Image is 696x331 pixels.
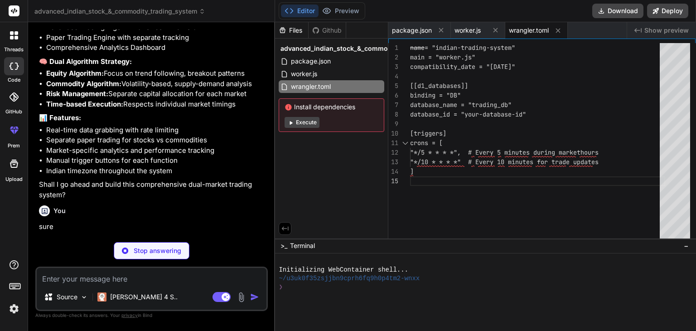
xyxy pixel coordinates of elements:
span: compatibility_date = "[DATE]" [410,63,515,71]
li: Respects individual market timings [46,99,266,110]
span: advanced_indian_stock_&_commodity_trading_system [280,44,451,53]
span: name [410,44,425,52]
li: Indian timezone throughout the system [46,166,266,176]
span: [[d1_databases]] [410,82,468,90]
strong: Risk Management: [46,89,108,98]
img: Pick Models [80,293,88,301]
label: prem [8,142,20,150]
span: >_ [280,241,287,250]
div: 10 [388,129,398,138]
strong: 🧠 Dual Algorithm Strategy: [39,57,132,66]
label: Upload [5,175,23,183]
span: − [684,241,689,250]
span: worker.js [290,68,318,79]
span: advanced_indian_stock_&_commodity_trading_system [34,7,205,16]
img: settings [6,301,22,316]
span: package.json [392,26,432,35]
span: privacy [121,312,138,318]
button: Preview [319,5,363,17]
div: 5 [388,81,398,91]
label: code [8,76,20,84]
span: hours [580,148,599,156]
span: Initializing WebContainer shell... [279,266,408,274]
span: ~/u3uk0f35zsjjbn9cprh6fq9h0p4tm2-wnxx [279,274,420,283]
span: "*/5 * * * *", # Every 5 minutes during market [410,148,580,156]
span: ] [410,167,414,175]
p: Always double-check its answers. Your in Bind [35,311,268,320]
div: 11 [388,138,398,148]
strong: Commodity Algorithm: [46,79,121,88]
span: [triggers] [410,129,446,137]
li: Comprehensive Analytics Dashboard [46,43,266,53]
li: Separate capital allocation for each market [46,89,266,99]
div: Files [275,26,308,35]
button: Editor [281,5,319,17]
strong: Time-based Execution: [46,100,123,108]
span: worker.js [454,26,481,35]
div: 4 [388,72,398,81]
label: threads [4,46,24,54]
span: ates [584,158,599,166]
strong: Equity Algorithm: [46,69,104,78]
div: Github [309,26,346,35]
strong: 📊 Features: [39,113,81,122]
div: 2 [388,53,398,62]
span: "*/10 * * * *" # Every 10 minutes for trade upd [410,158,584,166]
h6: You [53,206,66,215]
div: 12 [388,148,398,157]
label: GitHub [5,108,22,116]
span: Install dependencies [285,102,378,112]
div: 13 [388,157,398,167]
span: database_name = "trading_db" [410,101,512,109]
button: Execute [285,117,319,128]
li: Real-time data grabbing with rate limiting [46,125,266,136]
div: 8 [388,110,398,119]
span: Show preview [644,26,689,35]
li: Separate paper trading for stocks vs commodities [46,135,266,146]
span: main = "worker.js" [410,53,475,61]
p: Stop answering [134,246,181,255]
button: Download [592,4,643,18]
div: 7 [388,100,398,110]
div: Click to collapse the range. [399,138,411,148]
span: wrangler.toml [509,26,549,35]
span: = "indian-trading-system" [425,44,515,52]
p: [PERSON_NAME] 4 S.. [110,292,178,302]
li: Focus on trend following, breakout patterns [46,68,266,79]
p: Source [57,292,77,302]
li: Paper Trading Engine with separate tracking [46,33,266,43]
button: Deploy [647,4,688,18]
li: Manual trigger buttons for each function [46,156,266,166]
li: Volatility-based, supply-demand analysis [46,79,266,89]
div: 9 [388,119,398,129]
span: Terminal [290,241,315,250]
span: wrangler.toml [290,81,332,92]
img: attachment [236,292,246,302]
span: database_id = "your-database-id" [410,110,526,118]
span: binding = "DB" [410,91,461,99]
div: 14 [388,167,398,176]
span: package.json [290,56,332,67]
img: Claude 4 Sonnet [97,292,106,302]
p: sure [39,222,266,232]
div: 3 [388,62,398,72]
li: Market-specific analytics and performance tracking [46,146,266,156]
div: 1 [388,43,398,53]
p: Shall I go ahead and build this comprehensive dual-market trading system? [39,180,266,200]
div: 15 [388,176,398,186]
img: icon [250,292,259,302]
div: 6 [388,91,398,100]
span: crons = [ [410,139,443,147]
button: − [682,239,691,253]
span: ❯ [279,283,283,292]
